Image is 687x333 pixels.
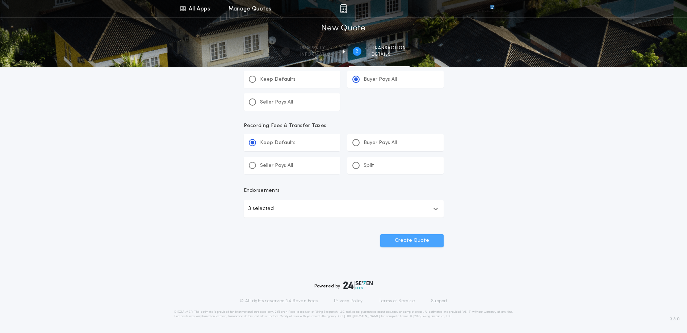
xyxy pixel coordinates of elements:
[372,45,406,51] span: Transaction
[240,298,318,304] p: © All rights reserved. 24|Seven Fees
[364,162,374,169] p: Split
[343,281,373,290] img: logo
[260,139,296,147] p: Keep Defaults
[321,23,365,34] h1: New Quote
[260,76,296,83] p: Keep Defaults
[670,316,680,323] span: 3.8.0
[379,298,415,304] a: Terms of Service
[244,200,444,218] button: 3 selected
[260,99,293,106] p: Seller Pays All
[314,281,373,290] div: Powered by
[477,5,507,12] img: vs-icon
[300,45,334,51] span: Property
[300,52,334,58] span: information
[340,4,347,13] img: img
[244,187,444,194] p: Endorsements
[174,310,513,319] p: DISCLAIMER: This estimate is provided for informational purposes only. 24|Seven Fees, a product o...
[344,315,380,318] a: [URL][DOMAIN_NAME]
[364,76,397,83] p: Buyer Pays All
[431,298,447,304] a: Support
[248,205,274,213] p: 3 selected
[334,298,363,304] a: Privacy Policy
[356,49,358,54] h2: 2
[380,234,444,247] button: Create Quote
[244,122,444,130] p: Recording Fees & Transfer Taxes
[260,162,293,169] p: Seller Pays All
[364,139,397,147] p: Buyer Pays All
[372,52,406,58] span: details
